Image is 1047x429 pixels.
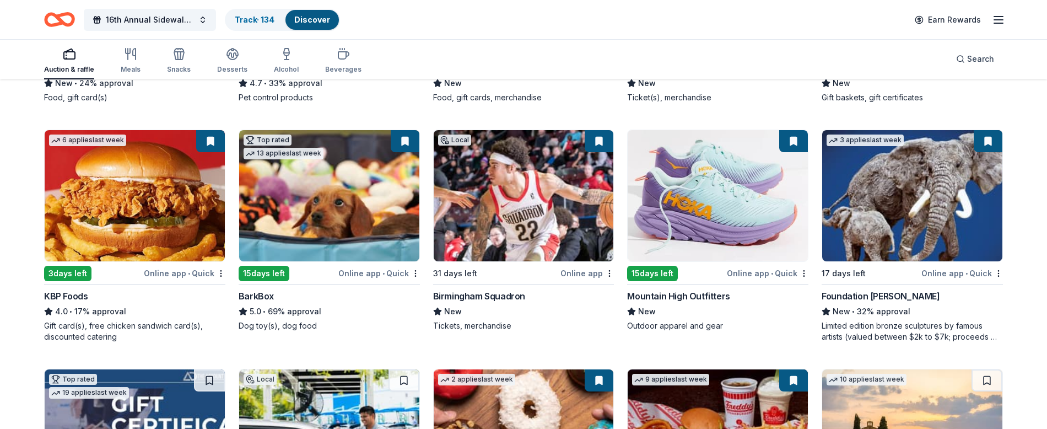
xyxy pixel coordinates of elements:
span: New [444,305,462,318]
span: • [382,269,385,278]
span: • [69,307,72,316]
div: Mountain High Outfitters [627,289,730,303]
div: Meals [121,65,141,74]
div: 17 days left [822,267,866,280]
div: Top rated [49,374,97,385]
div: 33% approval [239,77,420,90]
span: • [852,307,855,316]
div: Online app [560,266,614,280]
div: BarkBox [239,289,274,303]
span: 5.0 [250,305,261,318]
button: Desserts [217,43,247,79]
div: Alcohol [274,65,299,74]
div: 24% approval [44,77,225,90]
div: 6 applies last week [49,135,126,146]
div: Tickets, merchandise [433,320,614,331]
a: Image for KBP Foods6 applieslast week3days leftOnline app•QuickKBP Foods4.0•17% approvalGift card... [44,130,225,342]
div: Food, gift card(s) [44,92,225,103]
span: • [771,269,773,278]
button: Beverages [325,43,361,79]
div: 10 applies last week [827,374,906,385]
div: Gift baskets, gift certificates [822,92,1003,103]
span: • [264,79,267,88]
div: 31 days left [433,267,477,280]
div: Online app Quick [338,266,420,280]
div: Auction & raffle [44,65,94,74]
a: Home [44,7,75,33]
a: Track· 134 [235,15,274,24]
span: New [444,77,462,90]
div: 15 days left [239,266,289,281]
div: 15 days left [627,266,678,281]
div: Top rated [244,135,292,146]
button: 16th Annual Sidewalk's 10k Party [84,9,216,31]
div: 69% approval [239,305,420,318]
span: New [55,77,73,90]
div: Pet control products [239,92,420,103]
div: Online app Quick [144,266,225,280]
span: Search [967,52,994,66]
div: Birmingham Squadron [433,289,525,303]
div: 9 applies last week [632,374,709,385]
button: Snacks [167,43,191,79]
div: 3 applies last week [827,135,904,146]
div: Local [244,374,277,385]
span: • [965,269,968,278]
button: Search [947,48,1003,70]
button: Alcohol [274,43,299,79]
div: 32% approval [822,305,1003,318]
div: Local [438,135,471,146]
span: • [188,269,190,278]
img: Image for BarkBox [239,130,419,261]
img: Image for Foundation Michelangelo [822,130,1002,261]
div: 17% approval [44,305,225,318]
div: 3 days left [44,266,91,281]
span: New [833,305,850,318]
div: 13 applies last week [244,148,323,159]
div: Limited edition bronze sculptures by famous artists (valued between $2k to $7k; proceeds will spl... [822,320,1003,342]
img: Image for Mountain High Outfitters [628,130,808,261]
span: New [833,77,850,90]
span: New [638,77,656,90]
span: 4.7 [250,77,262,90]
a: Discover [294,15,330,24]
div: Snacks [167,65,191,74]
div: 19 applies last week [49,387,129,399]
button: Auction & raffle [44,43,94,79]
img: Image for KBP Foods [45,130,225,261]
div: Desserts [217,65,247,74]
div: Ticket(s), merchandise [627,92,808,103]
div: Online app Quick [727,266,808,280]
button: Meals [121,43,141,79]
button: Track· 134Discover [225,9,340,31]
a: Image for Mountain High Outfitters15days leftOnline app•QuickMountain High OutfittersNewOutdoor a... [627,130,808,331]
img: Image for Birmingham Squadron [434,130,614,261]
div: Gift card(s), free chicken sandwich card(s), discounted catering [44,320,225,342]
span: New [638,305,656,318]
div: Outdoor apparel and gear [627,320,808,331]
div: Beverages [325,65,361,74]
div: Dog toy(s), dog food [239,320,420,331]
a: Image for Foundation Michelangelo3 applieslast week17 days leftOnline app•QuickFoundation [PERSON... [822,130,1003,342]
div: 2 applies last week [438,374,515,385]
span: • [263,307,266,316]
div: KBP Foods [44,289,88,303]
div: Online app Quick [921,266,1003,280]
span: • [74,79,77,88]
span: 16th Annual Sidewalk's 10k Party [106,13,194,26]
a: Image for Birmingham SquadronLocal31 days leftOnline appBirmingham SquadronNewTickets, merchandise [433,130,614,331]
div: Food, gift cards, merchandise [433,92,614,103]
div: Foundation [PERSON_NAME] [822,289,940,303]
span: 4.0 [55,305,68,318]
a: Earn Rewards [908,10,987,30]
a: Image for BarkBoxTop rated13 applieslast week15days leftOnline app•QuickBarkBox5.0•69% approvalDo... [239,130,420,331]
